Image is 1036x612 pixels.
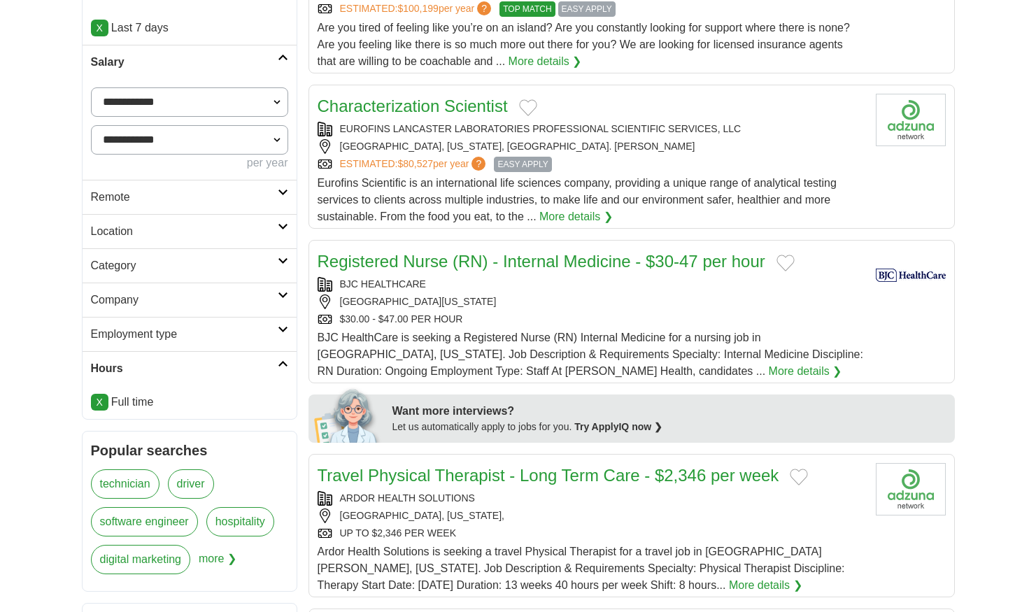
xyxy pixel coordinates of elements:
[318,122,865,136] div: EUROFINS LANCASTER LABORATORIES PROFESSIONAL SCIENTIFIC SERVICES, LLC
[494,157,551,172] span: EASY APPLY
[314,387,382,443] img: apply-iq-scientist.png
[558,1,616,17] span: EASY APPLY
[769,363,842,380] a: More details ❯
[477,1,491,15] span: ?
[471,157,485,171] span: ?
[318,22,850,67] span: Are you tired of feeling like you’re on an island? Are you constantly looking for support where t...
[91,54,278,71] h2: Salary
[519,99,537,116] button: Add to favorite jobs
[91,292,278,308] h2: Company
[91,394,108,411] a: X
[340,157,489,172] a: ESTIMATED:$80,527per year?
[83,248,297,283] a: Category
[876,94,946,146] img: Company logo
[318,294,865,309] div: [GEOGRAPHIC_DATA][US_STATE]
[397,3,438,14] span: $100,199
[318,508,865,523] div: [GEOGRAPHIC_DATA], [US_STATE],
[83,351,297,385] a: Hours
[91,326,278,343] h2: Employment type
[340,278,426,290] a: BJC HEALTHCARE
[206,507,274,536] a: hospitality
[397,158,433,169] span: $80,527
[318,177,837,222] span: Eurofins Scientific is an international life sciences company, providing a unique range of analyt...
[318,491,865,506] div: ARDOR HEALTH SOLUTIONS
[91,257,278,274] h2: Category
[729,577,802,594] a: More details ❯
[318,312,865,327] div: $30.00 - $47.00 PER HOUR
[91,507,198,536] a: software engineer
[91,545,191,574] a: digital marketing
[91,20,288,36] p: Last 7 days
[91,155,288,171] div: per year
[91,189,278,206] h2: Remote
[392,420,946,434] div: Let us automatically apply to jobs for you.
[790,469,808,485] button: Add to favorite jobs
[91,469,159,499] a: technician
[392,403,946,420] div: Want more interviews?
[91,440,288,461] h2: Popular searches
[83,283,297,317] a: Company
[318,466,779,485] a: Travel Physical Therapist - Long Term Care - $2,346 per week
[776,255,795,271] button: Add to favorite jobs
[83,214,297,248] a: Location
[539,208,613,225] a: More details ❯
[509,53,582,70] a: More details ❯
[168,469,214,499] a: driver
[318,252,765,271] a: Registered Nurse (RN) - Internal Medicine - $30-47 per hour
[318,97,508,115] a: Characterization Scientist
[91,360,278,377] h2: Hours
[318,332,863,377] span: BJC HealthCare is seeking a Registered Nurse (RN) Internal Medicine for a nursing job in [GEOGRAP...
[91,394,288,411] li: Full time
[318,139,865,154] div: [GEOGRAPHIC_DATA], [US_STATE], [GEOGRAPHIC_DATA]. [PERSON_NAME]
[83,317,297,351] a: Employment type
[340,1,495,17] a: ESTIMATED:$100,199per year?
[318,526,865,541] div: UP TO $2,346 PER WEEK
[574,421,662,432] a: Try ApplyIQ now ❯
[91,20,108,36] a: X
[91,223,278,240] h2: Location
[83,180,297,214] a: Remote
[199,545,236,583] span: more ❯
[318,546,845,591] span: Ardor Health Solutions is seeking a travel Physical Therapist for a travel job in [GEOGRAPHIC_DAT...
[83,45,297,79] a: Salary
[876,249,946,301] img: BJC HealthCare logo
[876,463,946,515] img: Company logo
[499,1,555,17] span: TOP MATCH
